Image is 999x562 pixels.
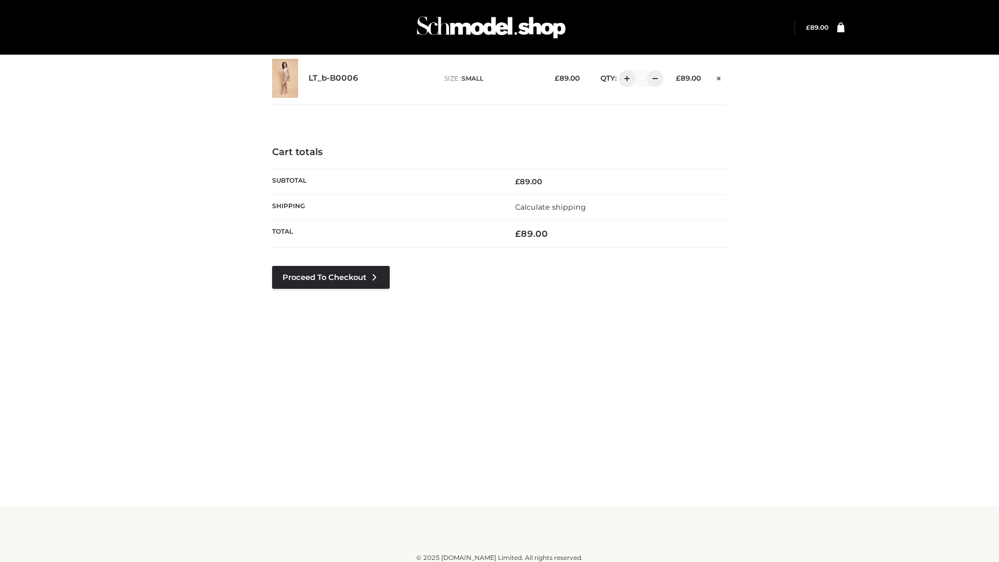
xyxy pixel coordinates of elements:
bdi: 89.00 [515,228,548,239]
bdi: 89.00 [676,74,701,82]
img: Schmodel Admin 964 [413,7,569,48]
span: £ [555,74,559,82]
bdi: 89.00 [555,74,580,82]
div: QTY: [590,70,660,87]
span: £ [806,23,810,31]
bdi: 89.00 [806,23,828,31]
a: £89.00 [806,23,828,31]
th: Shipping [272,194,499,220]
h4: Cart totals [272,147,727,158]
a: LT_b-B0006 [309,73,358,83]
th: Subtotal [272,169,499,194]
span: £ [676,74,681,82]
p: size : [444,74,539,83]
a: Remove this item [711,70,727,84]
th: Total [272,220,499,248]
a: Proceed to Checkout [272,266,390,289]
span: £ [515,177,520,186]
bdi: 89.00 [515,177,542,186]
a: Calculate shipping [515,202,586,212]
img: LT_b-B0006 - SMALL [272,59,298,98]
span: £ [515,228,521,239]
span: SMALL [462,74,483,82]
